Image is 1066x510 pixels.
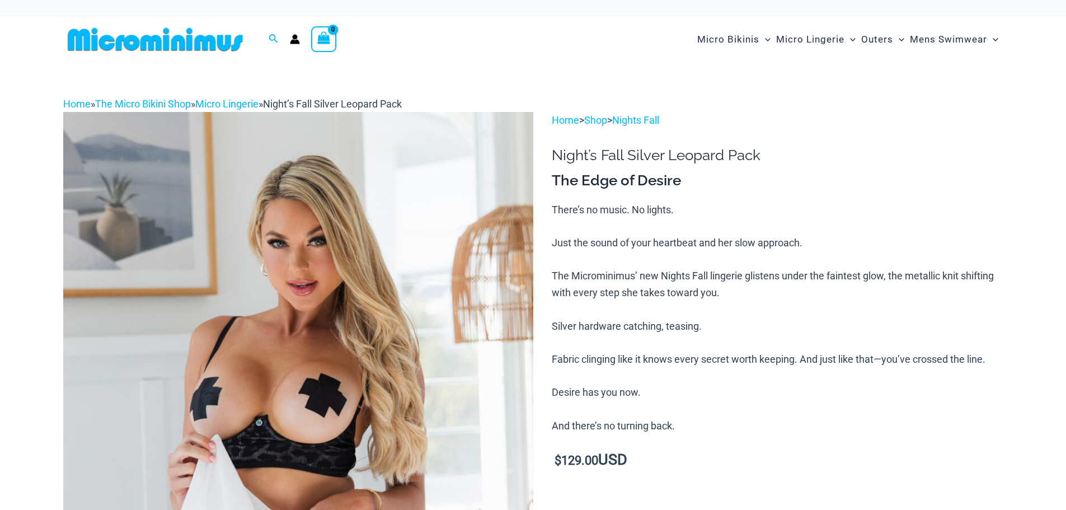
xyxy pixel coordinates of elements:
[311,26,337,52] a: View Shopping Cart, empty
[697,25,759,54] span: Micro Bikinis
[584,114,607,126] a: Shop
[552,202,1003,434] p: There’s no music. No lights. Just the sound of your heartbeat and her slow approach. The Micromin...
[776,25,844,54] span: Micro Lingerie
[552,452,1003,469] p: USD
[555,453,598,467] bdi: 129.00
[63,98,402,110] span: » » »
[63,98,91,110] a: Home
[759,25,771,54] span: Menu Toggle
[773,22,858,57] a: Micro LingerieMenu ToggleMenu Toggle
[858,22,907,57] a: OutersMenu ToggleMenu Toggle
[844,25,856,54] span: Menu Toggle
[555,453,561,467] span: $
[552,147,1003,164] h1: Night’s Fall Silver Leopard Pack
[861,25,893,54] span: Outers
[290,34,300,44] a: Account icon link
[612,114,659,126] a: Nights Fall
[693,21,1003,58] nav: Site Navigation
[893,25,904,54] span: Menu Toggle
[552,171,1003,190] h3: The Edge of Desire
[987,25,998,54] span: Menu Toggle
[195,98,259,110] a: Micro Lingerie
[910,25,987,54] span: Mens Swimwear
[552,112,1003,129] p: > >
[263,98,402,110] span: Night’s Fall Silver Leopard Pack
[63,27,247,52] img: MM SHOP LOGO FLAT
[95,98,191,110] a: The Micro Bikini Shop
[907,22,1001,57] a: Mens SwimwearMenu ToggleMenu Toggle
[269,32,279,46] a: Search icon link
[694,22,773,57] a: Micro BikinisMenu ToggleMenu Toggle
[552,114,579,126] a: Home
